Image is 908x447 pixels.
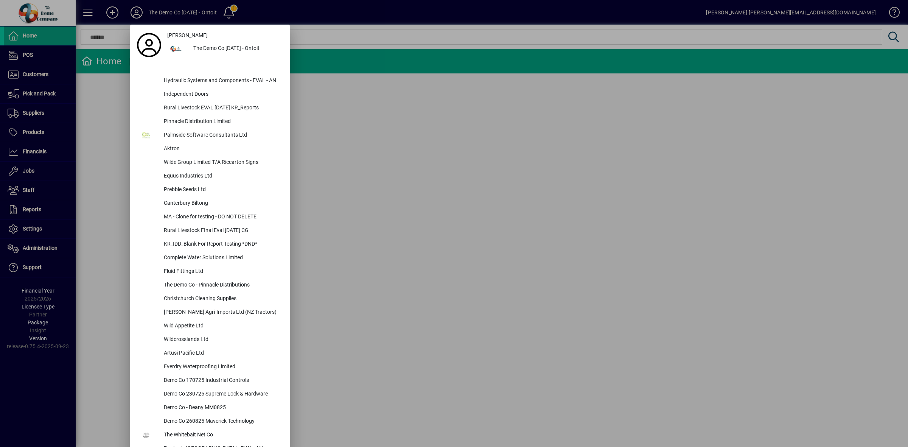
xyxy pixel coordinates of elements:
button: The Whitebait Net Co [134,428,286,442]
div: Wilde Group Limited T/A Riccarton Signs [158,156,286,170]
button: Demo Co 230725 Supreme Lock & Hardware [134,388,286,401]
div: The Demo Co [DATE] - Ontoit [187,42,286,56]
div: Prebble Seeds Ltd [158,183,286,197]
button: Rural Livestock EVAL [DATE] KR_Reports [134,101,286,115]
button: Palmside Software Consultants Ltd [134,129,286,142]
button: Rural Livestock FInal Eval [DATE] CG [134,224,286,238]
div: Fluid Fittings Ltd [158,265,286,279]
div: Pinnacle Distribution Limited [158,115,286,129]
div: Hydraulic Systems and Components - EVAL - AN [158,74,286,88]
span: [PERSON_NAME] [167,31,208,39]
button: Christchurch Cleaning Supplies [134,292,286,306]
button: MA - Clone for testing - DO NOT DELETE [134,210,286,224]
div: Complete Water Solutions Limited [158,251,286,265]
div: Wildcrosslands Ltd [158,333,286,347]
button: Canterbury Biltong [134,197,286,210]
button: Demo Co 170725 Industrial Controls [134,374,286,388]
div: Christchurch Cleaning Supplies [158,292,286,306]
div: Canterbury Biltong [158,197,286,210]
div: Artusi Pacific Ltd [158,347,286,360]
div: Independent Doors [158,88,286,101]
button: The Demo Co - Pinnacle Distributions [134,279,286,292]
div: The Demo Co - Pinnacle Distributions [158,279,286,292]
button: Demo Co - Beany MM0825 [134,401,286,415]
div: Demo Co 170725 Industrial Controls [158,374,286,388]
div: Rural Livestock FInal Eval [DATE] CG [158,224,286,238]
div: MA - Clone for testing - DO NOT DELETE [158,210,286,224]
button: Complete Water Solutions Limited [134,251,286,265]
button: Prebble Seeds Ltd [134,183,286,197]
div: KR_IDD_Blank For Report Testing *DND* [158,238,286,251]
div: Demo Co 260825 Maverick Technology [158,415,286,428]
div: Demo Co - Beany MM0825 [158,401,286,415]
div: Palmside Software Consultants Ltd [158,129,286,142]
button: Equus Industries Ltd [134,170,286,183]
div: Rural Livestock EVAL [DATE] KR_Reports [158,101,286,115]
button: KR_IDD_Blank For Report Testing *DND* [134,238,286,251]
button: Wilde Group Limited T/A Riccarton Signs [134,156,286,170]
button: [PERSON_NAME] Agri-Imports Ltd (NZ Tractors) [134,306,286,319]
div: Everdry Waterproofing Limited [158,360,286,374]
div: Equus Industries Ltd [158,170,286,183]
a: Profile [134,38,164,52]
button: Aktron [134,142,286,156]
button: Demo Co 260825 Maverick Technology [134,415,286,428]
button: Wild Appetite Ltd [134,319,286,333]
a: [PERSON_NAME] [164,28,286,42]
button: Everdry Waterproofing Limited [134,360,286,374]
button: Independent Doors [134,88,286,101]
div: [PERSON_NAME] Agri-Imports Ltd (NZ Tractors) [158,306,286,319]
div: Wild Appetite Ltd [158,319,286,333]
button: The Demo Co [DATE] - Ontoit [164,42,286,56]
div: Demo Co 230725 Supreme Lock & Hardware [158,388,286,401]
button: Hydraulic Systems and Components - EVAL - AN [134,74,286,88]
button: Pinnacle Distribution Limited [134,115,286,129]
button: Wildcrosslands Ltd [134,333,286,347]
div: The Whitebait Net Co [158,428,286,442]
button: Fluid Fittings Ltd [134,265,286,279]
div: Aktron [158,142,286,156]
button: Artusi Pacific Ltd [134,347,286,360]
